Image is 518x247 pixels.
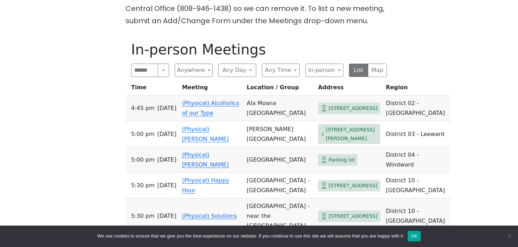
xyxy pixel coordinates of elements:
td: District 10 - [GEOGRAPHIC_DATA] [383,199,451,234]
th: Location / Group [244,83,315,96]
button: Map [368,64,387,77]
span: 5:30 PM [131,211,155,221]
button: Ok [408,231,421,241]
th: Region [383,83,451,96]
td: [GEOGRAPHIC_DATA] - [GEOGRAPHIC_DATA] [244,173,315,199]
button: Anywhere [175,64,213,77]
a: (Physical) [PERSON_NAME] [182,151,229,168]
span: [DATE] [157,211,176,221]
span: [DATE] [157,103,176,113]
td: [GEOGRAPHIC_DATA] - near the [GEOGRAPHIC_DATA]. [244,199,315,234]
span: 5:00 PM [131,129,155,139]
span: [STREET_ADDRESS][PERSON_NAME] [326,125,377,143]
span: [STREET_ADDRESS] [329,181,377,190]
a: (Physical) Happy Hour [182,177,229,194]
th: Address [315,83,383,96]
span: No [506,233,513,240]
td: [GEOGRAPHIC_DATA] [244,147,315,173]
th: Time [125,83,179,96]
span: 5:00 PM [131,155,155,165]
span: We use cookies to ensure that we give you the best experience on our website. If you continue to ... [97,233,404,240]
th: Meeting [179,83,244,96]
span: [DATE] [157,181,176,190]
span: 4:45 PM [131,103,155,113]
span: [DATE] [157,155,176,165]
td: District 10 - [GEOGRAPHIC_DATA] [383,173,451,199]
button: In-person [305,64,343,77]
button: List [349,64,368,77]
td: Ala Moana [GEOGRAPHIC_DATA] [244,96,315,121]
span: Parking lot [329,156,355,164]
button: Any Day [218,64,256,77]
td: District 04 - Windward [383,147,451,173]
a: (Physical) Solutions [182,213,237,219]
button: Any Time [262,64,300,77]
button: Search [158,64,169,77]
h1: In-person Meetings [131,41,387,58]
a: (Physical) Alcoholics of our Type [182,100,239,116]
td: District 03 - Leeward [383,121,451,147]
input: Search [131,64,158,77]
span: [DATE] [157,129,176,139]
a: (Physical) [PERSON_NAME] [182,126,229,142]
td: District 02 - [GEOGRAPHIC_DATA] [383,96,451,121]
span: [STREET_ADDRESS] [329,212,377,221]
span: 5:30 PM [131,181,155,190]
td: [PERSON_NAME][GEOGRAPHIC_DATA] [244,121,315,147]
span: [STREET_ADDRESS] [329,104,377,113]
